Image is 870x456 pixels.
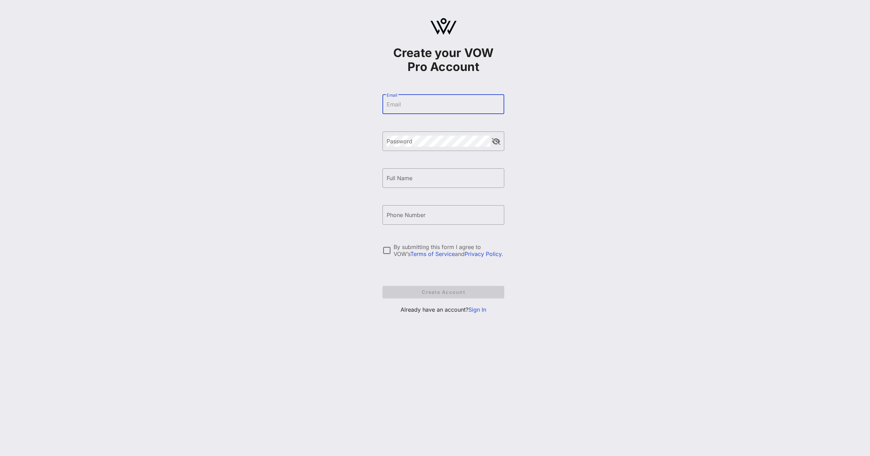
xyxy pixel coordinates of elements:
[465,250,501,257] a: Privacy Policy
[387,99,500,110] input: Email
[382,46,504,74] h1: Create your VOW Pro Account
[430,18,457,35] img: logo.svg
[410,250,455,257] a: Terms of Service
[468,306,486,313] a: Sign In
[492,138,500,145] button: append icon
[394,243,504,257] div: By submitting this form I agree to VOW’s and .
[382,305,504,314] p: Already have an account?
[387,93,397,98] label: Email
